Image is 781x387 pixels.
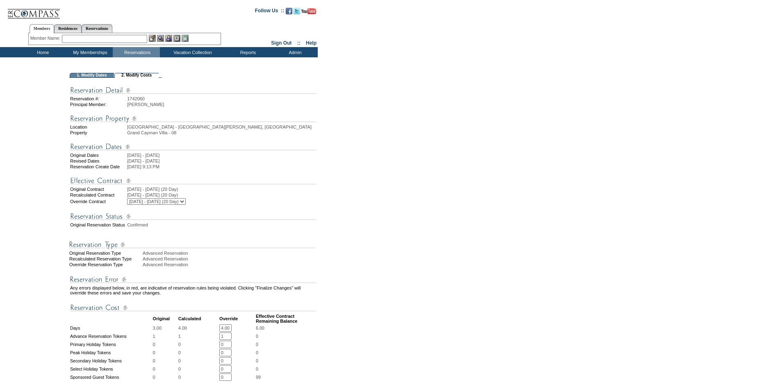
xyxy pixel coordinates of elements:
[256,375,261,380] span: 99
[294,8,300,14] img: Follow us on Twitter
[82,24,112,33] a: Reservations
[70,124,126,129] td: Location
[182,35,189,42] img: b_calculator.gif
[271,47,318,57] td: Admin
[256,334,258,339] span: 0
[70,285,316,295] td: Any errors displayed below, in red, are indicative of reservation rules being violated. Clicking ...
[143,262,317,267] div: Advanced Reservation
[127,130,316,135] td: Grand Cayman Villa - 08
[153,357,178,364] td: 0
[69,262,142,267] div: Override Reservation Type
[70,153,126,158] td: Original Dates
[256,314,316,324] td: Effective Contract Remaining Balance
[70,365,152,373] td: Select Holiday Tokens
[153,333,178,340] td: 1
[178,341,219,348] td: 0
[149,35,156,42] img: b_edit.gif
[70,192,126,197] td: Recalculated Contract
[294,10,300,15] a: Follow us on Twitter
[153,341,178,348] td: 0
[178,349,219,356] td: 0
[127,164,316,169] td: [DATE] 9:13 PM
[7,2,60,19] img: Compass Home
[18,47,66,57] td: Home
[70,198,126,205] td: Override Contract
[127,158,316,163] td: [DATE] - [DATE]
[70,357,152,364] td: Secondary Holiday Tokens
[70,130,126,135] td: Property
[178,357,219,364] td: 0
[256,367,258,371] span: 0
[70,102,126,107] td: Principal Member:
[70,274,316,285] img: Reservation Errors
[127,192,316,197] td: [DATE] - [DATE] (20 Day)
[70,142,316,152] img: Reservation Dates
[127,96,316,101] td: 1742060
[178,314,219,324] td: Calculated
[153,365,178,373] td: 0
[127,187,316,192] td: [DATE] - [DATE] (20 Day)
[153,324,178,332] td: 3.00
[301,10,316,15] a: Subscribe to our YouTube Channel
[255,7,284,17] td: Follow Us ::
[70,73,114,78] td: 1. Modify Dates
[127,124,316,129] td: [GEOGRAPHIC_DATA] - [GEOGRAPHIC_DATA][PERSON_NAME], [GEOGRAPHIC_DATA]
[223,47,271,57] td: Reports
[69,256,142,261] div: Recalculated Reservation Type
[143,251,317,256] div: Advanced Reservation
[256,326,264,330] span: 6.00
[30,24,55,33] a: Members
[69,251,142,256] div: Original Reservation Type
[256,342,258,347] span: 0
[70,349,152,356] td: Peak Holiday Tokens
[153,349,178,356] td: 0
[160,47,223,57] td: Vacation Collection
[113,47,160,57] td: Reservations
[143,256,317,261] div: Advanced Reservation
[173,35,180,42] img: Reservations
[70,113,316,124] img: Reservation Property
[178,365,219,373] td: 0
[127,222,316,227] td: Confirmed
[286,10,292,15] a: Become our fan on Facebook
[301,8,316,14] img: Subscribe to our YouTube Channel
[256,350,258,355] span: 0
[271,40,291,46] a: Sign Out
[306,40,316,46] a: Help
[153,314,178,324] td: Original
[70,158,126,163] td: Revised Dates
[114,73,159,78] td: 2. Modify Costs
[70,187,126,192] td: Original Contract
[70,222,126,227] td: Original Reservation Status
[165,35,172,42] img: Impersonate
[178,324,219,332] td: 4.00
[70,373,152,381] td: Sponsored Guest Tokens
[30,35,62,42] div: Member Name:
[70,341,152,348] td: Primary Holiday Tokens
[219,314,255,324] td: Override
[66,47,113,57] td: My Memberships
[178,373,219,381] td: 0
[70,164,126,169] td: Reservation Create Date
[70,211,316,222] img: Reservation Status
[178,333,219,340] td: 1
[70,85,316,95] img: Reservation Detail
[286,8,292,14] img: Become our fan on Facebook
[127,153,316,158] td: [DATE] - [DATE]
[153,373,178,381] td: 0
[70,333,152,340] td: Advance Reservation Tokens
[70,96,126,101] td: Reservation #:
[54,24,82,33] a: Residences
[256,358,258,363] span: 0
[70,303,316,313] img: Reservation Cost
[69,240,315,250] img: Reservation Type
[70,324,152,332] td: Days
[157,35,164,42] img: View
[127,102,316,107] td: [PERSON_NAME]
[70,176,316,186] img: Effective Contract
[297,40,301,46] span: ::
